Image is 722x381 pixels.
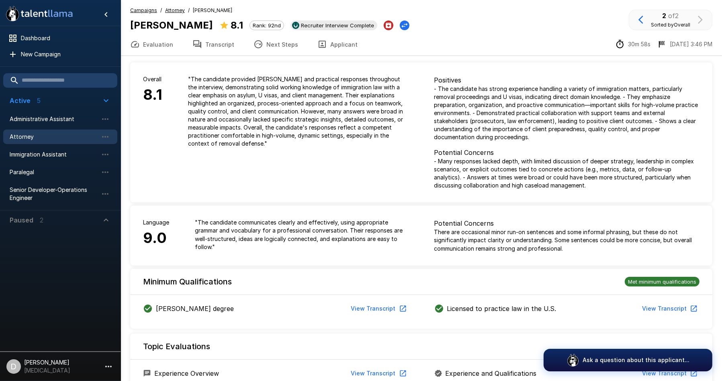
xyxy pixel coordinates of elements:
[143,275,232,288] h6: Minimum Qualifications
[143,218,169,227] p: Language
[156,304,234,313] p: [PERSON_NAME] degree
[669,12,679,20] span: of 2
[154,369,219,378] p: Experience Overview
[130,19,213,31] b: [PERSON_NAME]
[188,6,190,14] span: /
[193,6,232,14] span: [PERSON_NAME]
[231,19,243,31] b: 8.1
[130,7,157,13] u: Campaigns
[628,40,650,48] p: 30m 58s
[446,369,537,378] p: Experience and Qualifications
[583,356,689,364] p: Ask a question about this applicant...
[195,218,409,251] p: " The candidate communicates clearly and effectively, using appropriate grammar and vocabulary fo...
[544,349,712,371] button: Ask a question about this applicant...
[143,75,162,83] p: Overall
[348,301,409,316] button: View Transcript
[434,157,700,189] p: - Many responses lacked depth, with limited discussion of deeper strategy, leadership in complex ...
[290,21,377,30] div: View profile in UKG
[348,366,409,381] button: View Transcript
[308,33,367,56] button: Applicant
[639,301,700,316] button: View Transcript
[121,33,183,56] button: Evaluation
[298,22,377,29] span: Recruiter Interview Complete
[434,148,700,157] p: Potential Concerns
[244,33,308,56] button: Next Steps
[434,218,700,228] p: Potential Concerns
[639,366,700,381] button: View Transcript
[143,227,169,250] h6: 9.0
[663,12,667,20] b: 2
[567,354,579,367] img: logo_glasses@2x.png
[670,40,712,48] p: [DATE] 3:46 PM
[183,33,244,56] button: Transcript
[400,21,409,30] button: Change Stage
[434,85,700,141] p: - The candidate has strong experience handling a variety of immigration matters, particularly rem...
[625,278,700,285] span: Met minimum qualifications
[165,7,185,13] u: Attorney
[434,228,700,252] p: There are occasional minor run-on sentences and some informal phrasing, but these do not signific...
[292,22,299,29] img: ukg_logo.jpeg
[160,6,162,14] span: /
[143,340,210,353] h6: Topic Evaluations
[434,75,700,85] p: Positives
[143,83,162,107] h6: 8.1
[615,39,650,49] div: The time between starting and completing the interview
[447,304,556,313] p: Licensed to practice law in the U.S.
[657,39,712,49] div: The date and time when the interview was completed
[188,75,409,148] p: " The candidate provided [PERSON_NAME] and practical responses throughout the interview, demonstr...
[384,21,393,30] button: Archive Applicant
[250,22,284,29] span: Rank: 92nd
[651,22,690,28] span: Sorted by Overall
